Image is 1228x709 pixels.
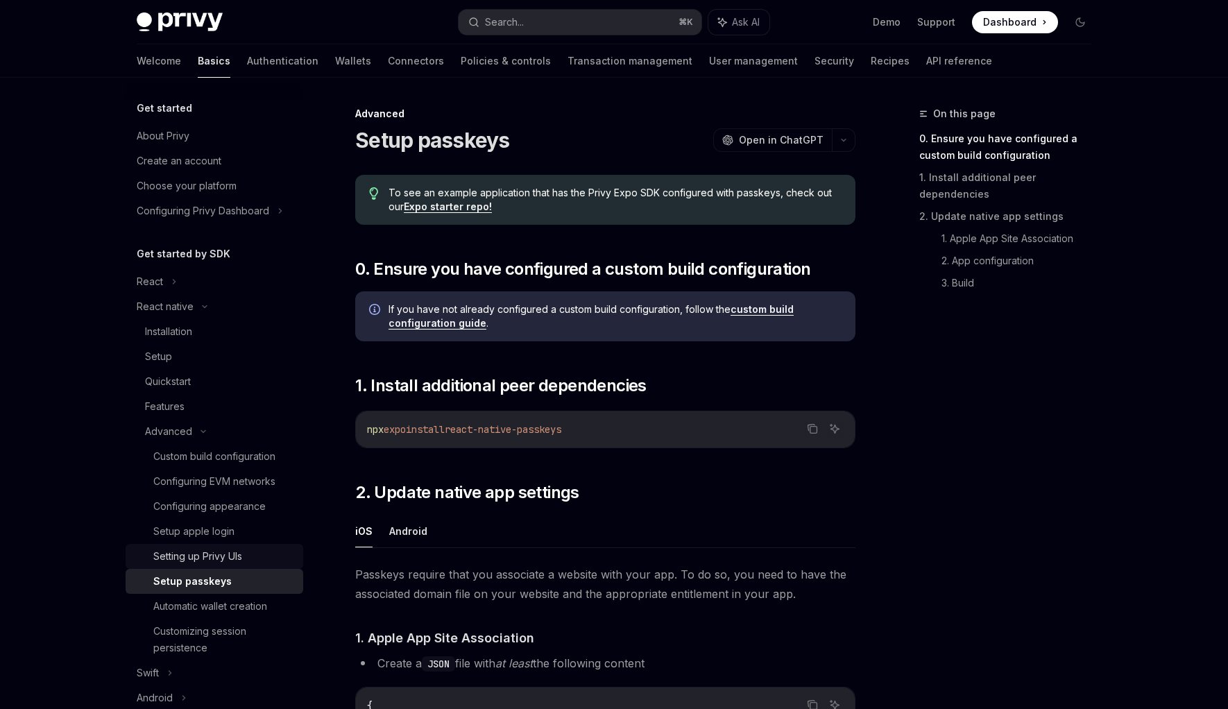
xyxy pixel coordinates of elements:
[384,423,406,436] span: expo
[145,348,172,365] div: Setup
[404,200,492,213] a: Expo starter repo!
[126,619,303,660] a: Customizing session persistence
[926,44,992,78] a: API reference
[145,373,191,390] div: Quickstart
[355,481,579,504] span: 2. Update native app settings
[137,690,173,706] div: Android
[137,273,163,290] div: React
[126,394,303,419] a: Features
[355,128,510,153] h1: Setup passkeys
[406,423,445,436] span: install
[871,44,910,78] a: Recipes
[679,17,693,28] span: ⌘ K
[461,44,551,78] a: Policies & controls
[137,100,192,117] h5: Get started
[153,598,267,615] div: Automatic wallet creation
[459,10,701,35] button: Search...⌘K
[941,250,1102,272] a: 2. App configuration
[708,10,769,35] button: Ask AI
[137,44,181,78] a: Welcome
[919,128,1102,166] a: 0. Ensure you have configured a custom build configuration
[153,473,275,490] div: Configuring EVM networks
[568,44,692,78] a: Transaction management
[919,166,1102,205] a: 1. Install additional peer dependencies
[126,123,303,148] a: About Privy
[873,15,901,29] a: Demo
[126,444,303,469] a: Custom build configuration
[126,173,303,198] a: Choose your platform
[335,44,371,78] a: Wallets
[815,44,854,78] a: Security
[369,187,379,200] svg: Tip
[126,544,303,569] a: Setting up Privy UIs
[126,344,303,369] a: Setup
[126,569,303,594] a: Setup passkeys
[369,304,383,318] svg: Info
[126,319,303,344] a: Installation
[803,420,821,438] button: Copy the contents from the code block
[732,15,760,29] span: Ask AI
[713,128,832,152] button: Open in ChatGPT
[445,423,561,436] span: react-native-passkeys
[983,15,1037,29] span: Dashboard
[137,12,223,32] img: dark logo
[355,565,855,604] span: Passkeys require that you associate a website with your app. To do so, you need to have the assoc...
[972,11,1058,33] a: Dashboard
[126,469,303,494] a: Configuring EVM networks
[145,423,192,440] div: Advanced
[126,369,303,394] a: Quickstart
[126,494,303,519] a: Configuring appearance
[137,128,189,144] div: About Privy
[919,205,1102,228] a: 2. Update native app settings
[388,44,444,78] a: Connectors
[355,629,534,647] span: 1. Apple App Site Association
[367,423,384,436] span: npx
[355,515,373,547] button: iOS
[355,258,810,280] span: 0. Ensure you have configured a custom build configuration
[153,548,242,565] div: Setting up Privy UIs
[247,44,318,78] a: Authentication
[917,15,955,29] a: Support
[941,228,1102,250] a: 1. Apple App Site Association
[709,44,798,78] a: User management
[137,178,237,194] div: Choose your platform
[137,203,269,219] div: Configuring Privy Dashboard
[137,153,221,169] div: Create an account
[126,148,303,173] a: Create an account
[153,523,234,540] div: Setup apple login
[422,656,455,672] code: JSON
[153,623,295,656] div: Customizing session persistence
[389,515,427,547] button: Android
[137,298,194,315] div: React native
[389,302,842,330] span: If you have not already configured a custom build configuration, follow the .
[153,498,266,515] div: Configuring appearance
[137,665,159,681] div: Swift
[941,272,1102,294] a: 3. Build
[153,448,275,465] div: Custom build configuration
[389,186,842,214] span: To see an example application that has the Privy Expo SDK configured with passkeys, check out our
[137,246,230,262] h5: Get started by SDK
[933,105,996,122] span: On this page
[126,594,303,619] a: Automatic wallet creation
[739,133,824,147] span: Open in ChatGPT
[126,519,303,544] a: Setup apple login
[198,44,230,78] a: Basics
[145,323,192,340] div: Installation
[495,656,533,670] em: at least
[1069,11,1091,33] button: Toggle dark mode
[355,654,855,673] li: Create a file with the following content
[355,375,647,397] span: 1. Install additional peer dependencies
[355,107,855,121] div: Advanced
[145,398,185,415] div: Features
[153,573,232,590] div: Setup passkeys
[485,14,524,31] div: Search...
[826,420,844,438] button: Ask AI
